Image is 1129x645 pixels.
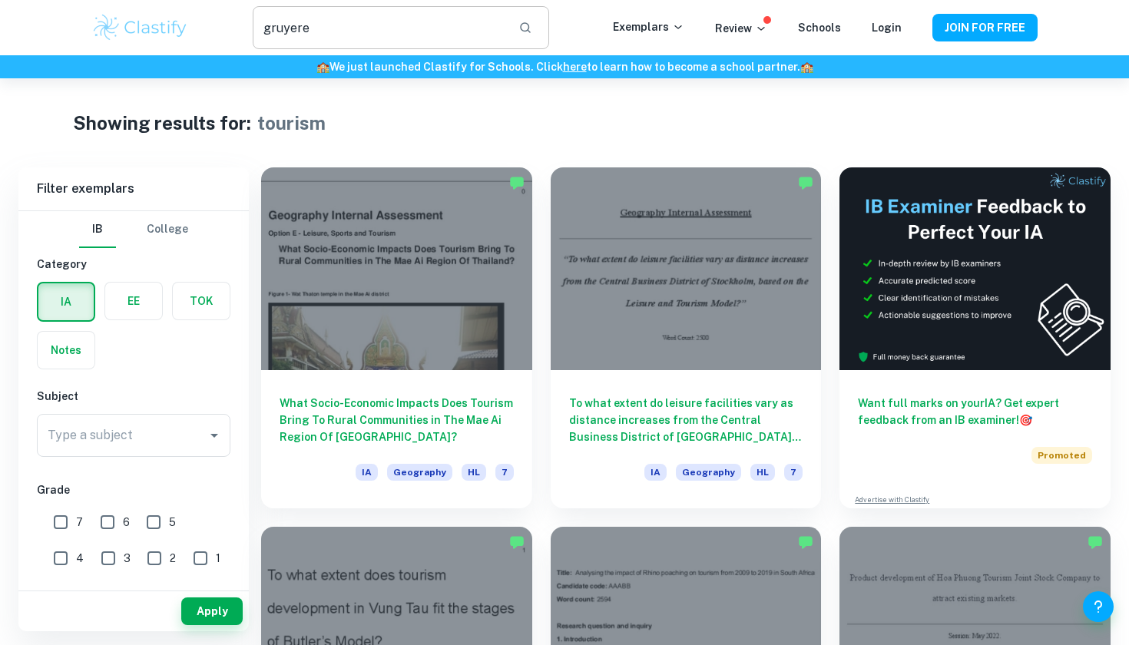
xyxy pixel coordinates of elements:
h6: To what extent do leisure facilities vary as distance increases from the Central Business Distric... [569,395,803,445]
span: 🏫 [800,61,813,73]
h6: Subject [37,388,230,405]
span: 7 [495,464,514,481]
h6: We just launched Clastify for Schools. Click to learn how to become a school partner. [3,58,1126,75]
h6: Category [37,256,230,273]
span: 3 [124,550,131,567]
button: IB [79,211,116,248]
span: 7 [784,464,803,481]
h1: tourism [257,109,326,137]
p: Exemplars [613,18,684,35]
h6: Want full marks on your IA ? Get expert feedback from an IB examiner! [858,395,1092,428]
span: 7 [76,514,83,531]
p: Review [715,20,767,37]
span: Geography [676,464,741,481]
a: Schools [798,21,841,34]
a: Want full marks on yourIA? Get expert feedback from an IB examiner!PromotedAdvertise with Clastify [839,167,1111,508]
span: HL [462,464,486,481]
span: Geography [387,464,452,481]
span: Promoted [1031,447,1092,464]
input: Search for any exemplars... [253,6,506,49]
img: Marked [509,175,525,190]
button: Open [204,425,225,446]
span: HL [750,464,775,481]
span: 5 [169,514,176,531]
button: TOK [173,283,230,319]
button: Notes [38,332,94,369]
span: 🏫 [316,61,329,73]
img: Marked [798,534,813,550]
span: IA [644,464,667,481]
button: JOIN FOR FREE [932,14,1038,41]
a: Login [872,21,902,34]
a: Advertise with Clastify [855,495,929,505]
h1: Showing results for: [73,109,251,137]
button: College [147,211,188,248]
button: EE [105,283,162,319]
button: Apply [181,597,243,625]
span: 4 [76,550,84,567]
button: Help and Feedback [1083,591,1114,622]
a: What Socio-Economic Impacts Does Tourism Bring To Rural Communities in The Mae Ai Region Of [GEOG... [261,167,532,508]
h6: Filter exemplars [18,167,249,210]
img: Thumbnail [839,167,1111,370]
img: Clastify logo [91,12,189,43]
span: 1 [216,550,220,567]
span: 2 [170,550,176,567]
img: Marked [1088,534,1103,550]
a: here [563,61,587,73]
span: IA [356,464,378,481]
h6: What Socio-Economic Impacts Does Tourism Bring To Rural Communities in The Mae Ai Region Of [GEOG... [280,395,514,445]
span: 🎯 [1019,414,1032,426]
a: To what extent do leisure facilities vary as distance increases from the Central Business Distric... [551,167,822,508]
h6: Grade [37,481,230,498]
div: Filter type choice [79,211,188,248]
button: IA [38,283,94,320]
img: Marked [509,534,525,550]
img: Marked [798,175,813,190]
span: 6 [123,514,130,531]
